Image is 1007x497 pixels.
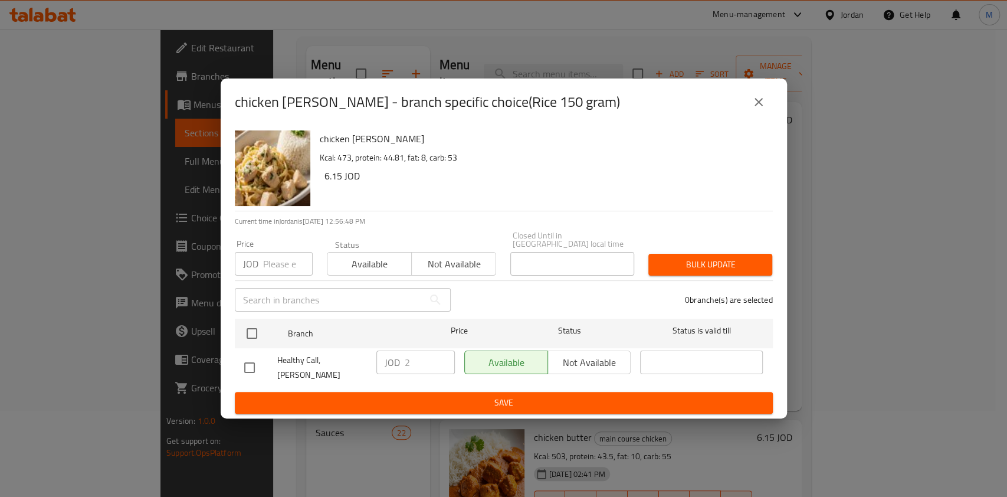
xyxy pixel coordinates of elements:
[320,130,763,147] h6: chicken [PERSON_NAME]
[235,288,424,312] input: Search in branches
[327,252,412,276] button: Available
[320,151,763,165] p: Kcal: 473, protein: 44.81, fat: 8, carb: 53
[405,351,455,374] input: Please enter price
[243,257,258,271] p: JOD
[658,257,763,272] span: Bulk update
[385,355,400,370] p: JOD
[332,256,407,273] span: Available
[244,395,763,410] span: Save
[420,323,498,338] span: Price
[277,353,367,382] span: Healthy Call, [PERSON_NAME]
[648,254,772,276] button: Bulk update
[235,392,773,414] button: Save
[263,252,313,276] input: Please enter price
[640,323,763,338] span: Status is valid till
[416,256,491,273] span: Not available
[685,294,773,306] p: 0 branche(s) are selected
[235,130,310,206] img: chicken Alfredo
[235,216,773,227] p: Current time in Jordan is [DATE] 12:56:48 PM
[411,252,496,276] button: Not available
[744,88,773,116] button: close
[508,323,631,338] span: Status
[324,168,763,184] h6: 6.15 JOD
[288,326,411,341] span: Branch
[235,93,620,112] h2: chicken [PERSON_NAME] - branch specific choice(Rice 150 gram)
